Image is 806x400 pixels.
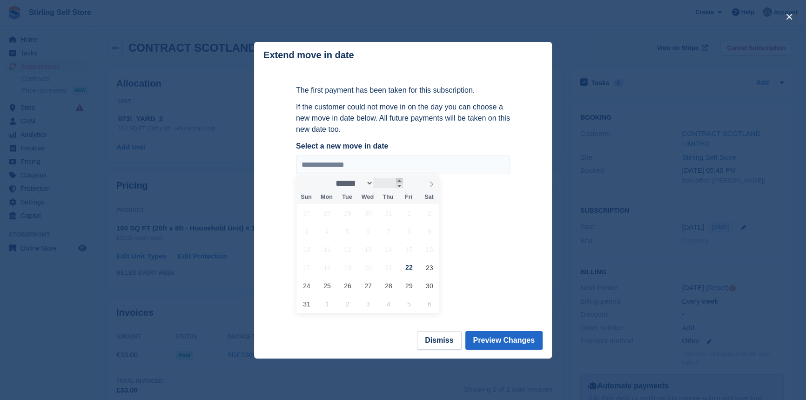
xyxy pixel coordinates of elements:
p: The first payment has been taken for this subscription. [296,85,510,96]
span: August 31, 2025 [297,295,316,313]
span: August 21, 2025 [379,258,397,277]
span: August 5, 2025 [338,222,356,240]
span: August 24, 2025 [297,277,316,295]
span: August 29, 2025 [400,277,418,295]
span: August 28, 2025 [379,277,397,295]
span: Wed [357,194,378,200]
span: September 4, 2025 [379,295,397,313]
span: August 19, 2025 [338,258,356,277]
span: August 12, 2025 [338,240,356,258]
span: September 6, 2025 [420,295,438,313]
input: Year [373,178,403,188]
span: August 1, 2025 [400,204,418,222]
span: August 2, 2025 [420,204,438,222]
span: August 6, 2025 [359,222,377,240]
span: Sat [419,194,439,200]
span: August 11, 2025 [318,240,336,258]
p: Extend move in date [263,50,354,61]
span: August 30, 2025 [420,277,438,295]
select: Month [333,178,374,188]
span: August 4, 2025 [318,222,336,240]
span: September 3, 2025 [359,295,377,313]
span: July 31, 2025 [379,204,397,222]
label: Select a new move in date [296,141,510,152]
span: Sun [296,194,316,200]
span: August 16, 2025 [420,240,438,258]
span: August 17, 2025 [297,258,316,277]
span: August 14, 2025 [379,240,397,258]
button: close [782,9,797,24]
span: August 7, 2025 [379,222,397,240]
span: August 3, 2025 [297,222,316,240]
span: August 27, 2025 [359,277,377,295]
span: August 10, 2025 [297,240,316,258]
span: August 20, 2025 [359,258,377,277]
span: July 27, 2025 [297,204,316,222]
span: Mon [316,194,337,200]
span: July 28, 2025 [318,204,336,222]
span: July 30, 2025 [359,204,377,222]
span: September 2, 2025 [338,295,356,313]
span: July 29, 2025 [338,204,356,222]
span: Fri [398,194,419,200]
span: Thu [378,194,398,200]
span: August 26, 2025 [338,277,356,295]
span: August 23, 2025 [420,258,438,277]
span: August 25, 2025 [318,277,336,295]
span: August 15, 2025 [400,240,418,258]
span: August 9, 2025 [420,222,438,240]
span: September 5, 2025 [400,295,418,313]
p: If the customer could not move in on the day you can choose a new move in date below. All future ... [296,102,510,135]
span: August 22, 2025 [400,258,418,277]
span: August 13, 2025 [359,240,377,258]
button: Preview Changes [465,331,543,350]
span: August 18, 2025 [318,258,336,277]
span: August 8, 2025 [400,222,418,240]
button: Dismiss [417,331,461,350]
span: September 1, 2025 [318,295,336,313]
span: Tue [337,194,357,200]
